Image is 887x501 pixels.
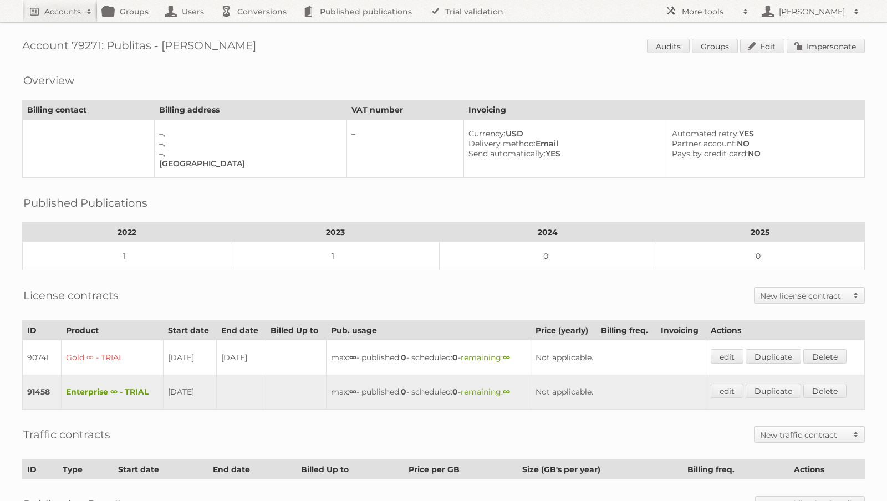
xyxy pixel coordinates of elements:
[404,460,517,479] th: Price per GB
[656,223,864,242] th: 2025
[672,129,739,139] span: Automated retry:
[61,321,163,340] th: Product
[44,6,81,17] h2: Accounts
[503,352,510,362] strong: ∞
[711,384,743,398] a: edit
[23,426,110,443] h2: Traffic contracts
[349,387,356,397] strong: ∞
[682,6,737,17] h2: More tools
[789,460,865,479] th: Actions
[23,340,62,375] td: 90741
[23,287,119,304] h2: License contracts
[159,129,337,139] div: –,
[346,120,464,178] td: –
[503,387,510,397] strong: ∞
[692,39,738,53] a: Groups
[327,375,531,410] td: max: - published: - scheduled: -
[468,149,658,159] div: YES
[672,149,748,159] span: Pays by credit card:
[468,149,546,159] span: Send automatically:
[848,427,864,442] span: Toggle
[711,349,743,364] a: edit
[760,430,848,441] h2: New traffic contract
[296,460,404,479] th: Billed Up to
[803,384,847,398] a: Delete
[159,149,337,159] div: –,
[61,340,163,375] td: Gold ∞ - TRIAL
[461,352,510,362] span: remaining:
[672,149,855,159] div: NO
[164,340,217,375] td: [DATE]
[58,460,114,479] th: Type
[159,159,337,168] div: [GEOGRAPHIC_DATA]
[208,460,296,479] th: End date
[346,100,464,120] th: VAT number
[787,39,865,53] a: Impersonate
[23,100,155,120] th: Billing contact
[683,460,789,479] th: Billing freq.
[440,223,656,242] th: 2024
[22,39,865,55] h1: Account 79271: Publitas - [PERSON_NAME]
[327,321,531,340] th: Pub. usage
[755,288,864,303] a: New license contract
[23,223,231,242] th: 2022
[468,139,536,149] span: Delivery method:
[468,139,658,149] div: Email
[776,6,848,17] h2: [PERSON_NAME]
[760,290,848,301] h2: New license contract
[113,460,208,479] th: Start date
[746,349,801,364] a: Duplicate
[23,375,62,410] td: 91458
[531,375,706,410] td: Not applicable.
[803,349,847,364] a: Delete
[518,460,683,479] th: Size (GB's per year)
[23,72,74,89] h2: Overview
[452,352,458,362] strong: 0
[672,139,737,149] span: Partner account:
[231,223,440,242] th: 2023
[217,340,266,375] td: [DATE]
[159,139,337,149] div: –,
[266,321,327,340] th: Billed Up to
[164,321,217,340] th: Start date
[647,39,690,53] a: Audits
[531,340,706,375] td: Not applicable.
[155,100,346,120] th: Billing address
[531,321,597,340] th: Price (yearly)
[468,129,506,139] span: Currency:
[23,242,231,270] td: 1
[464,100,865,120] th: Invoicing
[61,375,163,410] td: Enterprise ∞ - TRIAL
[740,39,784,53] a: Edit
[656,242,864,270] td: 0
[848,288,864,303] span: Toggle
[672,139,855,149] div: NO
[672,129,855,139] div: YES
[231,242,440,270] td: 1
[401,387,406,397] strong: 0
[452,387,458,397] strong: 0
[706,321,865,340] th: Actions
[401,352,406,362] strong: 0
[597,321,656,340] th: Billing freq.
[217,321,266,340] th: End date
[349,352,356,362] strong: ∞
[746,384,801,398] a: Duplicate
[440,242,656,270] td: 0
[23,321,62,340] th: ID
[23,195,147,211] h2: Published Publications
[164,375,217,410] td: [DATE]
[468,129,658,139] div: USD
[327,340,531,375] td: max: - published: - scheduled: -
[461,387,510,397] span: remaining:
[656,321,706,340] th: Invoicing
[755,427,864,442] a: New traffic contract
[23,460,58,479] th: ID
